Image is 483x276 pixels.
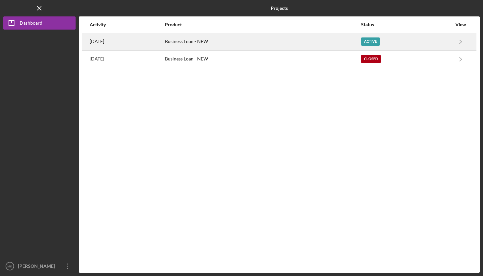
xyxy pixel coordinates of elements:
[452,22,469,27] div: View
[361,55,381,63] div: Closed
[271,6,288,11] b: Projects
[361,22,452,27] div: Status
[90,56,104,61] time: 2025-02-19 17:53
[90,39,104,44] time: 2025-09-23 17:58
[3,260,76,273] button: MK[PERSON_NAME]
[3,16,76,30] button: Dashboard
[20,16,42,31] div: Dashboard
[16,260,59,274] div: [PERSON_NAME]
[90,22,164,27] div: Activity
[8,264,12,268] text: MK
[165,51,360,67] div: Business Loan - NEW
[361,37,380,46] div: Active
[165,22,360,27] div: Product
[165,34,360,50] div: Business Loan - NEW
